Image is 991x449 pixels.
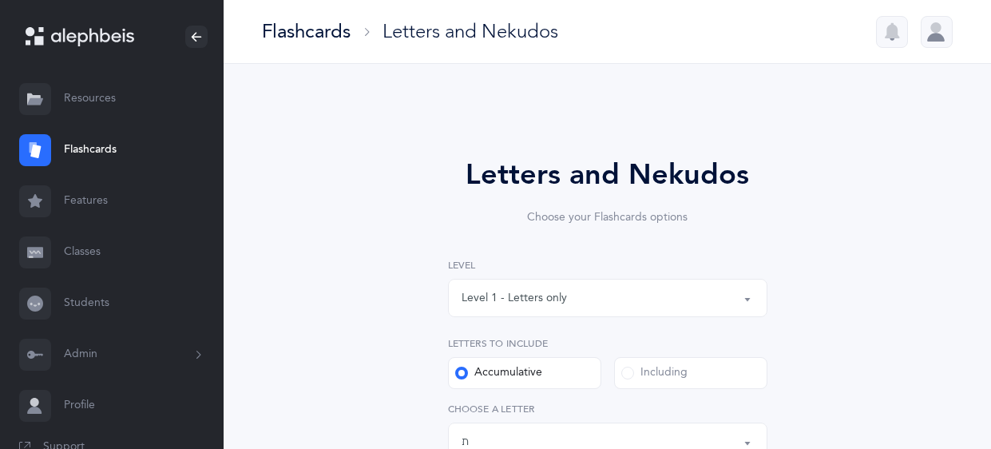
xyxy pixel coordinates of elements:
[448,258,767,272] label: Level
[621,365,688,381] div: Including
[455,365,542,381] div: Accumulative
[403,209,812,226] div: Choose your Flashcards options
[448,402,767,416] label: Choose a letter
[262,18,351,45] div: Flashcards
[462,290,567,307] div: Level 1 - Letters only
[403,153,812,197] div: Letters and Nekudos
[448,279,767,317] button: Level 1 - Letters only
[383,18,558,45] div: Letters and Nekudos
[448,336,767,351] label: Letters to include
